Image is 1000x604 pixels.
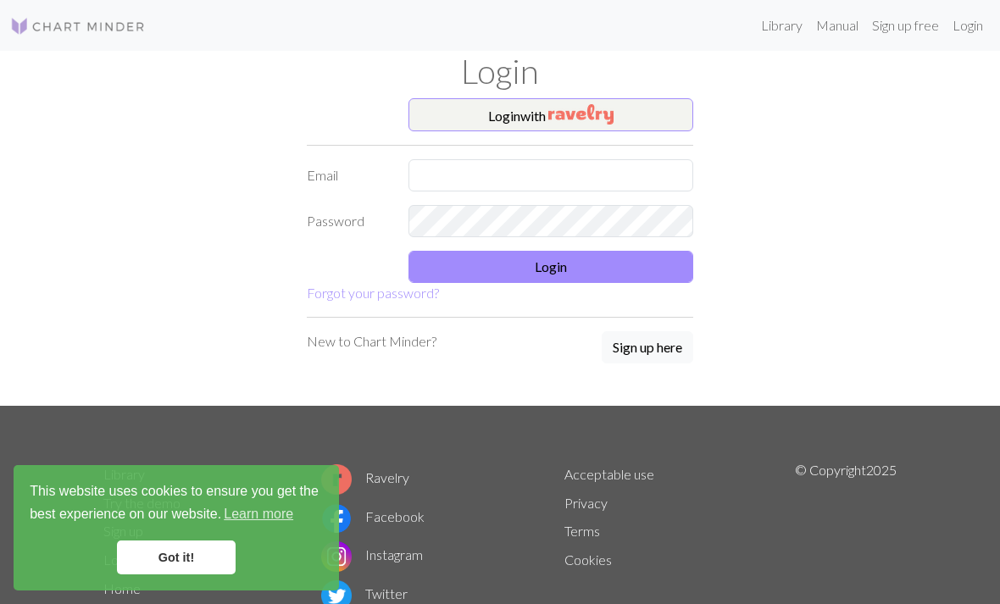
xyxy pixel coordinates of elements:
a: Cookies [564,551,612,568]
h1: Login [93,51,907,91]
a: Library [754,8,809,42]
img: Ravelry [548,104,614,125]
button: Loginwith [408,98,693,132]
a: Privacy [564,495,608,511]
div: cookieconsent [14,465,339,590]
a: Acceptable use [564,466,654,482]
a: Home [103,580,141,596]
img: Ravelry logo [321,464,352,495]
label: Email [297,159,398,191]
p: New to Chart Minder? [307,331,436,352]
a: Instagram [321,546,423,562]
label: Password [297,205,398,237]
a: learn more about cookies [221,501,296,527]
a: Sign up free [865,8,946,42]
a: Terms [564,523,600,539]
a: Twitter [321,585,408,601]
span: This website uses cookies to ensure you get the best experience on our website. [30,481,323,527]
a: Sign up here [602,331,693,365]
a: Ravelry [321,469,409,485]
a: Forgot your password? [307,285,439,301]
a: dismiss cookie message [117,540,236,574]
img: Logo [10,16,146,36]
button: Sign up here [602,331,693,363]
button: Login [408,251,693,283]
a: Facebook [321,508,425,524]
a: Login [946,8,990,42]
a: Manual [809,8,865,42]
